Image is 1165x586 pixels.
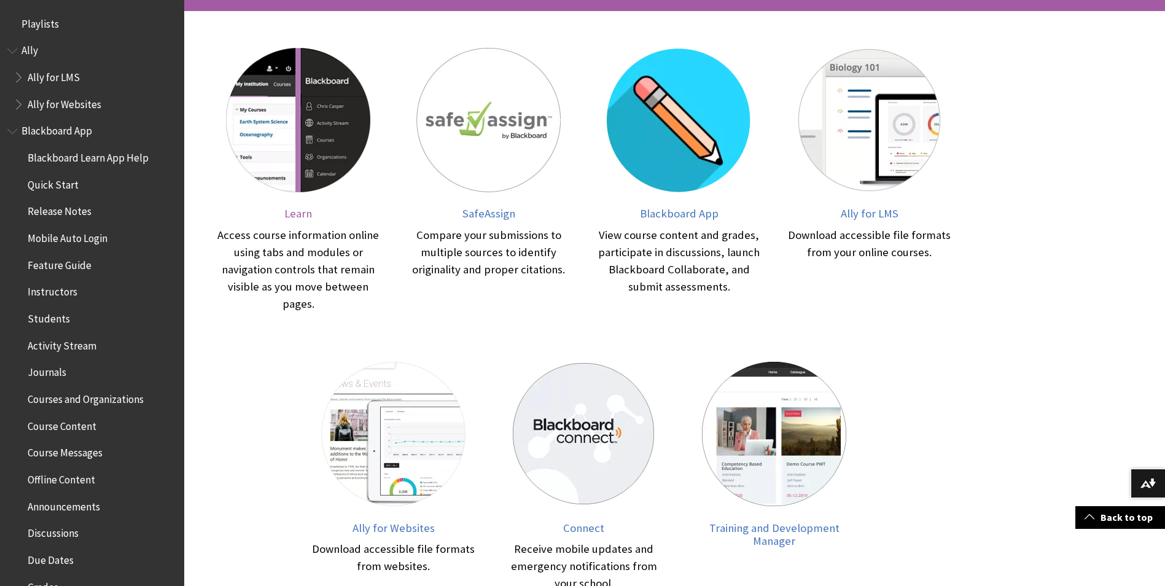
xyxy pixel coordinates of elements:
[596,48,762,313] a: Blackboard App Blackboard App View course content and grades, participate in discussions, launch ...
[1075,506,1165,529] a: Back to top
[226,48,370,192] img: Learn
[21,121,92,138] span: Blackboard App
[787,227,953,261] div: Download accessible file formats from your online courses.
[28,174,79,191] span: Quick Start
[28,496,100,513] span: Announcements
[787,48,953,313] a: Ally for LMS Ally for LMS Download accessible file formats from your online courses.
[21,41,38,57] span: Ally
[28,228,107,244] span: Mobile Auto Login
[28,523,79,539] span: Discussions
[28,94,101,111] span: Ally for Websites
[28,443,103,459] span: Course Messages
[406,227,572,278] div: Compare your submissions to multiple sources to identify originality and proper citations.
[596,227,762,295] div: View course content and grades, participate in discussions, launch Blackboard Collaborate, and su...
[28,416,96,432] span: Course Content
[702,362,846,506] img: Training and Development Manager
[321,362,466,506] img: Ally for Websites
[709,521,840,549] span: Training and Development Manager
[28,389,144,405] span: Courses and Organizations
[284,206,312,221] span: Learn
[28,308,70,325] span: Students
[28,147,149,164] span: Blackboard Learn App Help
[607,48,751,192] img: Blackboard App
[21,14,59,30] span: Playlists
[28,67,80,84] span: Ally for LMS
[512,362,656,506] img: Connect
[640,206,719,221] span: Blackboard App
[416,48,561,192] img: SafeAssign
[406,48,572,313] a: SafeAssign SafeAssign Compare your submissions to multiple sources to identify originality and pr...
[841,206,898,221] span: Ally for LMS
[7,41,177,115] nav: Book outline for Anthology Ally Help
[28,469,95,486] span: Offline Content
[353,521,435,535] span: Ally for Websites
[797,48,941,192] img: Ally for LMS
[28,282,77,299] span: Instructors
[28,201,92,218] span: Release Notes
[311,541,477,575] div: Download accessible file formats from websites.
[563,521,604,535] span: Connect
[216,227,381,313] div: Access course information online using tabs and modules or navigation controls that remain visibl...
[216,48,381,313] a: Learn Learn Access course information online using tabs and modules or navigation controls that r...
[462,206,515,221] span: SafeAssign
[28,550,74,566] span: Due Dates
[28,255,92,272] span: Feature Guide
[7,14,177,34] nav: Book outline for Playlists
[28,335,96,352] span: Activity Stream
[28,362,66,379] span: Journals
